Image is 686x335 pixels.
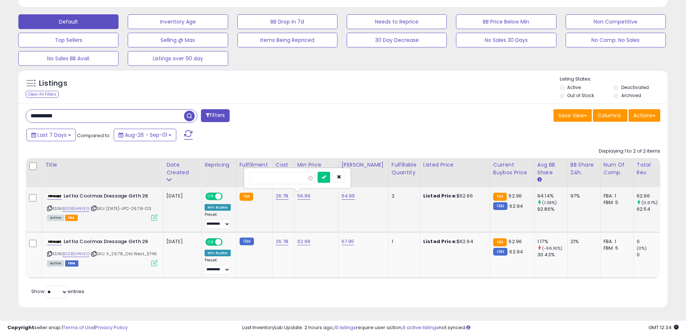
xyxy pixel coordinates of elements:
[637,238,666,245] div: 0
[38,131,67,139] span: Last 7 Days
[7,324,34,331] strong: Copyright
[47,260,64,267] span: All listings currently available for purchase on Amazon
[77,132,111,139] span: Compared to:
[128,33,228,47] button: Selling @ Max
[240,161,269,169] div: Fulfillment
[554,109,592,122] button: Save View
[47,215,64,221] span: All listings currently available for purchase on Amazon
[347,14,447,29] button: Needs to Reprice
[18,14,119,29] button: Default
[392,193,414,199] div: 2
[128,51,228,66] button: Listings over 90 day
[242,324,679,331] div: Last InventoryLab Update: 2 hours ago, require user action, not synced.
[342,238,354,245] a: 67.95
[297,238,311,245] a: 62.99
[637,161,664,177] div: Total Rev.
[166,193,196,199] div: [DATE]
[91,206,152,211] span: | SKU: [DATE]-JPC-26.78-123
[621,92,641,99] label: Archived
[237,33,337,47] button: Items Being Repriced
[166,161,198,177] div: Date Created
[47,194,62,198] img: 21OPovYBQqL._SL40_.jpg
[205,161,233,169] div: Repricing
[598,112,621,119] span: Columns
[342,192,355,200] a: 64.99
[423,192,457,199] b: Listed Price:
[423,193,484,199] div: $62.96
[509,203,523,210] span: 62.94
[648,324,679,331] span: 2025-09-9 12:34 GMT
[240,238,254,245] small: FBM
[641,200,658,206] small: (0.67%)
[240,193,253,201] small: FBA
[26,129,76,141] button: Last 7 Days
[493,161,531,177] div: Current Buybox Price
[62,251,89,257] a: B00BSHNVEG
[63,324,94,331] a: Terms of Use
[392,238,414,245] div: 1
[604,245,628,252] div: FBM: 5
[537,238,567,245] div: 1.17%
[334,324,356,331] a: 10 listings
[392,161,417,177] div: Fulfillable Quantity
[47,240,62,244] img: 21OPovYBQqL._SL40_.jpg
[114,129,176,141] button: Aug-26 - Sep-01
[276,161,291,169] div: Cost
[95,324,128,331] a: Privacy Policy
[39,78,67,89] h5: Listings
[206,239,215,245] span: ON
[222,193,233,200] span: OFF
[18,33,119,47] button: Top Sellers
[542,245,562,251] small: (-96.16%)
[91,251,157,257] span: | SKU: X_26.78_Old West_5746
[205,250,231,256] div: Win BuyBox
[456,33,556,47] button: No Sales 30 Days
[64,238,153,247] b: Lettia Coolmax Dressage Girth 26
[604,199,628,206] div: FBM: 5
[237,14,337,29] button: BB Drop in 7d
[45,161,160,169] div: Title
[604,161,630,177] div: Num of Comp.
[599,148,660,155] div: Displaying 1 to 2 of 2 items
[276,192,289,200] a: 26.78
[47,193,158,220] div: ASIN:
[297,192,311,200] a: 56.99
[64,193,153,202] b: Lettia Coolmax Dressage Girth 26
[493,248,508,256] small: FBM
[423,161,487,169] div: Listed Price
[423,238,484,245] div: $62.94
[509,192,522,199] span: 62.96
[201,109,230,122] button: Filters
[537,252,567,258] div: 30.43%
[403,324,439,331] a: 6 active listings
[537,161,564,177] div: Avg BB Share
[493,202,508,210] small: FBM
[128,14,228,29] button: Inventory Age
[621,84,649,90] label: Deactivated
[65,215,78,221] span: FBA
[342,161,385,169] div: [PERSON_NAME]
[637,206,666,213] div: 62.54
[567,84,581,90] label: Active
[570,238,595,245] div: 21%
[509,238,522,245] span: 62.96
[493,238,507,246] small: FBA
[542,200,557,206] small: (1.38%)
[560,76,668,83] p: Listing States:
[423,238,457,245] b: Listed Price:
[26,91,59,98] div: Clear All Filters
[222,239,233,245] span: OFF
[570,161,597,177] div: BB Share 24h.
[7,324,128,331] div: seller snap | |
[593,109,627,122] button: Columns
[570,193,595,199] div: 97%
[566,33,666,47] button: No Comp. No Sales
[166,238,196,245] div: [DATE]
[629,109,660,122] button: Actions
[604,238,628,245] div: FBA: 1
[18,51,119,66] button: No Sales BB Avail.
[297,161,335,169] div: Min Price
[637,245,647,251] small: (0%)
[509,248,523,255] span: 62.94
[205,258,231,274] div: Preset:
